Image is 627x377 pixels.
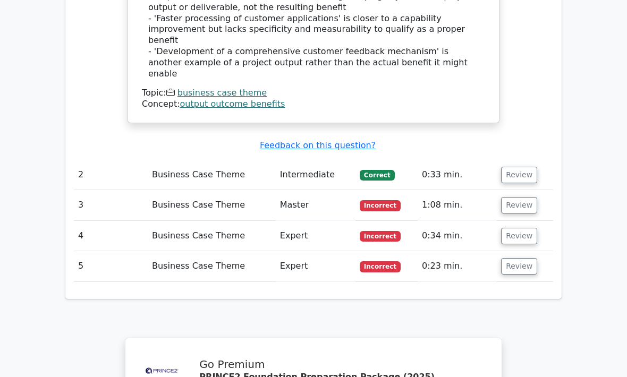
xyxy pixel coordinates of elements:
div: Concept: [142,99,485,110]
td: Intermediate [276,160,355,190]
td: Business Case Theme [148,190,276,220]
td: 0:33 min. [418,160,497,190]
a: Feedback on this question? [260,140,376,150]
td: 5 [74,251,148,281]
div: Topic: [142,88,485,99]
button: Review [501,197,537,213]
a: output outcome benefits [180,99,285,109]
button: Review [501,258,537,275]
span: Incorrect [360,200,401,211]
td: Expert [276,251,355,281]
td: 4 [74,221,148,251]
span: Correct [360,170,394,181]
td: 3 [74,190,148,220]
td: Business Case Theme [148,160,276,190]
td: 0:23 min. [418,251,497,281]
span: Incorrect [360,261,401,272]
button: Review [501,167,537,183]
a: business case theme [177,88,267,98]
td: 0:34 min. [418,221,497,251]
td: Business Case Theme [148,251,276,281]
td: Master [276,190,355,220]
button: Review [501,228,537,244]
td: Expert [276,221,355,251]
td: Business Case Theme [148,221,276,251]
td: 2 [74,160,148,190]
span: Incorrect [360,231,401,242]
td: 1:08 min. [418,190,497,220]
